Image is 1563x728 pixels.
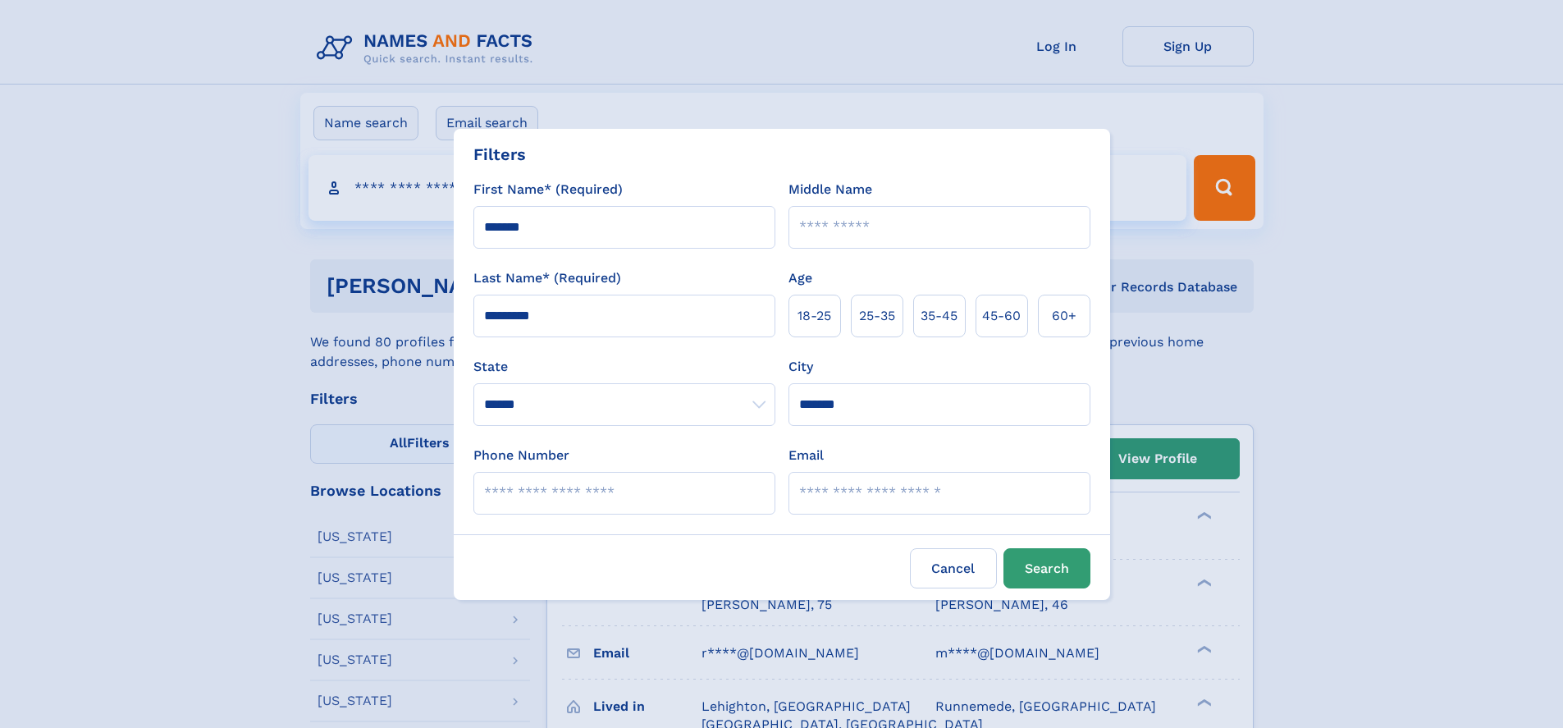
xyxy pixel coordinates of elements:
label: Cancel [910,548,997,588]
label: Age [788,268,812,288]
label: Middle Name [788,180,872,199]
label: Last Name* (Required) [473,268,621,288]
label: State [473,357,775,377]
span: 45‑60 [982,306,1021,326]
div: Filters [473,142,526,167]
span: 60+ [1052,306,1076,326]
label: Phone Number [473,446,569,465]
span: 18‑25 [797,306,831,326]
label: First Name* (Required) [473,180,623,199]
span: 35‑45 [921,306,957,326]
button: Search [1003,548,1090,588]
label: City [788,357,813,377]
label: Email [788,446,824,465]
span: 25‑35 [859,306,895,326]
